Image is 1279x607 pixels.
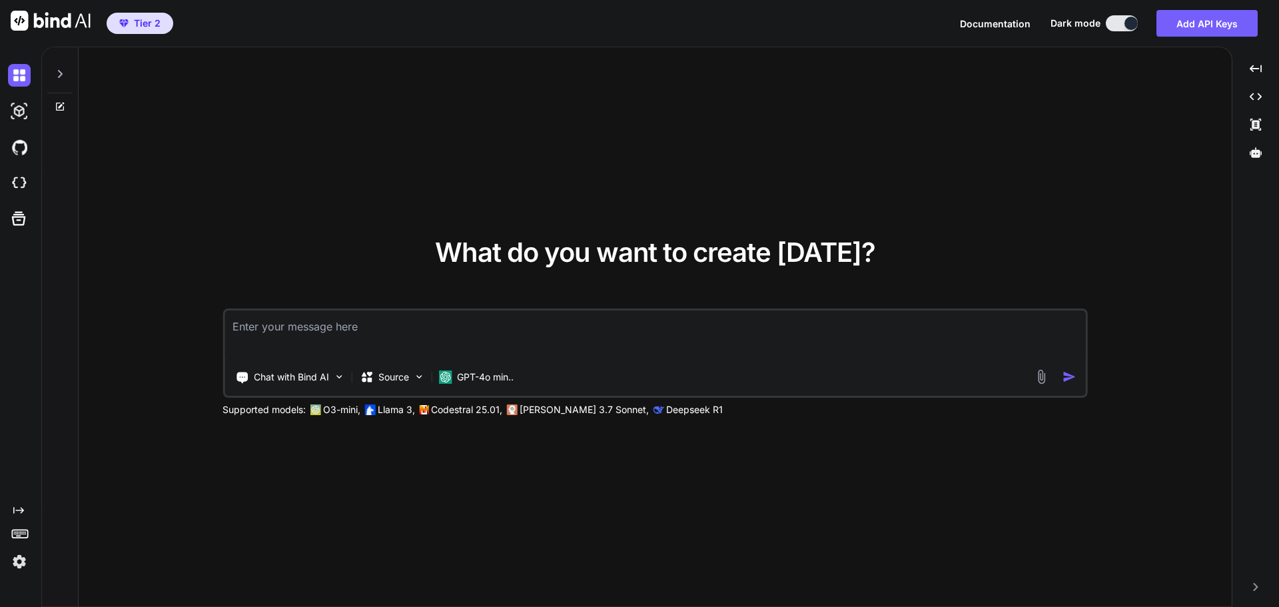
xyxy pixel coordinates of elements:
[11,11,91,31] img: Bind AI
[960,18,1031,29] span: Documentation
[134,17,161,30] span: Tier 2
[222,403,306,416] p: Supported models:
[323,403,360,416] p: O3-mini,
[378,403,415,416] p: Llama 3,
[960,17,1031,31] button: Documentation
[378,370,409,384] p: Source
[506,404,517,415] img: claude
[666,403,723,416] p: Deepseek R1
[254,370,329,384] p: Chat with Bind AI
[419,405,428,414] img: Mistral-AI
[310,404,320,415] img: GPT-4
[8,550,31,573] img: settings
[364,404,375,415] img: Llama2
[653,404,663,415] img: claude
[8,100,31,123] img: darkAi-studio
[333,371,344,382] img: Pick Tools
[520,403,649,416] p: [PERSON_NAME] 3.7 Sonnet,
[438,370,452,384] img: GPT-4o mini
[1156,10,1258,37] button: Add API Keys
[1034,369,1049,384] img: attachment
[8,136,31,159] img: githubDark
[431,403,502,416] p: Codestral 25.01,
[1051,17,1100,30] span: Dark mode
[107,13,173,34] button: premiumTier 2
[8,64,31,87] img: darkChat
[1063,370,1076,384] img: icon
[119,19,129,27] img: premium
[457,370,514,384] p: GPT-4o min..
[8,172,31,195] img: cloudideIcon
[413,371,424,382] img: Pick Models
[435,236,875,269] span: What do you want to create [DATE]?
